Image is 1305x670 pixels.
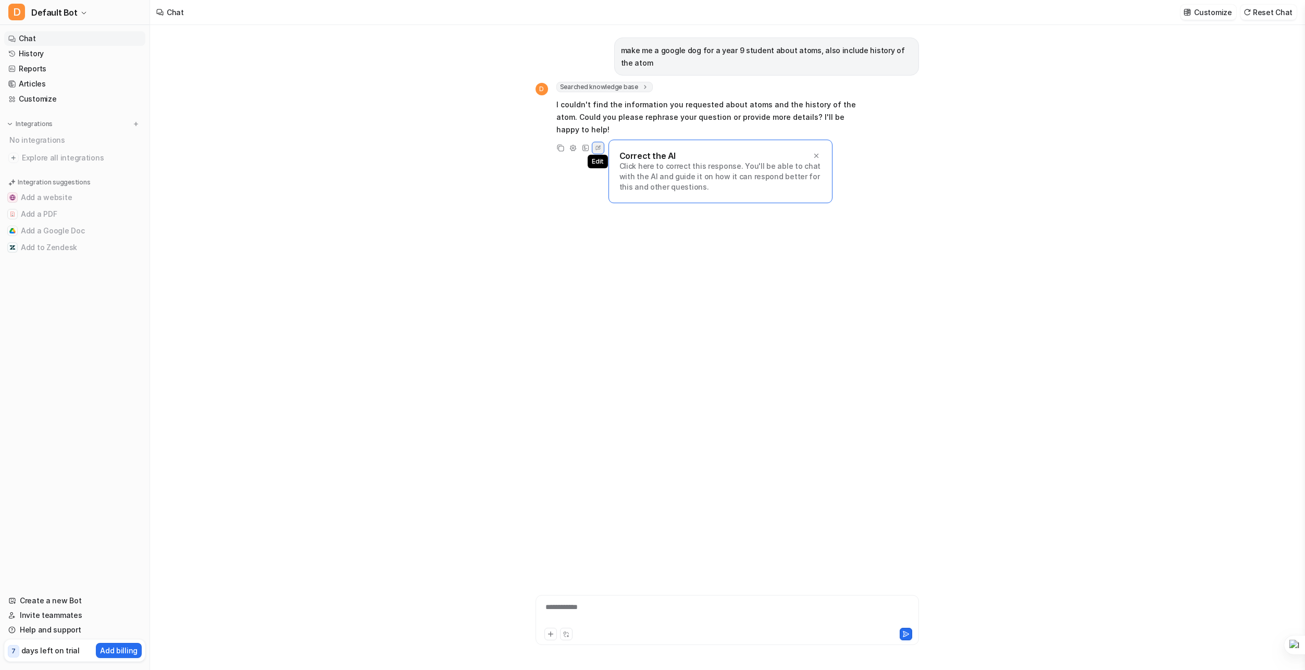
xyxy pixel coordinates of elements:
[100,645,138,656] p: Add billing
[4,623,145,637] a: Help and support
[588,155,608,168] span: Edit
[621,44,912,69] p: make me a google dog for a year 9 student about atoms, also include history of the atom
[4,222,145,239] button: Add a Google DocAdd a Google Doc
[1180,5,1236,20] button: Customize
[1194,7,1232,18] p: Customize
[1184,8,1191,16] img: customize
[4,593,145,608] a: Create a new Bot
[536,83,548,95] span: D
[4,206,145,222] button: Add a PDFAdd a PDF
[4,239,145,256] button: Add to ZendeskAdd to Zendesk
[6,131,145,148] div: No integrations
[4,77,145,91] a: Articles
[8,153,19,163] img: explore all integrations
[4,119,56,129] button: Integrations
[132,120,140,128] img: menu_add.svg
[619,161,822,192] p: Click here to correct this response. You'll be able to chat with the AI and guide it on how it ca...
[9,244,16,251] img: Add to Zendesk
[556,82,653,92] span: Searched knowledge base
[96,643,142,658] button: Add billing
[9,194,16,201] img: Add a website
[9,211,16,217] img: Add a PDF
[21,645,80,656] p: days left on trial
[18,178,90,187] p: Integration suggestions
[22,150,141,166] span: Explore all integrations
[31,5,78,20] span: Default Bot
[1244,8,1251,16] img: reset
[4,61,145,76] a: Reports
[16,120,53,128] p: Integrations
[6,120,14,128] img: expand menu
[4,608,145,623] a: Invite teammates
[4,31,145,46] a: Chat
[4,92,145,106] a: Customize
[167,7,184,18] div: Chat
[619,151,676,161] p: Correct the AI
[9,228,16,234] img: Add a Google Doc
[4,46,145,61] a: History
[4,151,145,165] a: Explore all integrations
[1240,5,1297,20] button: Reset Chat
[556,98,861,136] p: I couldn't find the information you requested about atoms and the history of the atom. Could you ...
[11,647,16,656] p: 7
[4,189,145,206] button: Add a websiteAdd a website
[8,4,25,20] span: D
